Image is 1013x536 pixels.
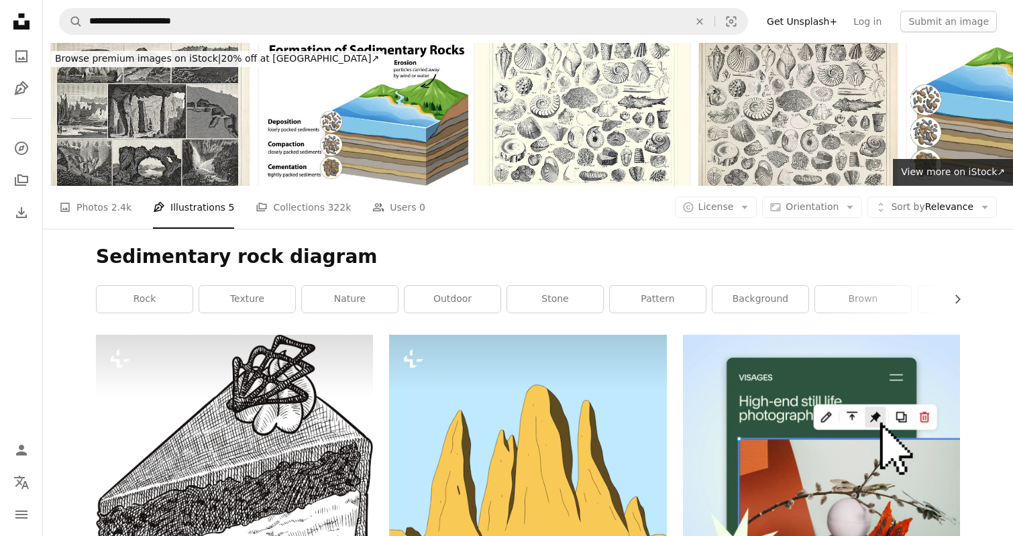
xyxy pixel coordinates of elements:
a: Get Unsplash+ [759,11,845,32]
a: outdoor [405,286,500,313]
button: License [675,197,757,218]
a: texture [199,286,295,313]
span: Relevance [891,201,973,214]
button: Language [8,469,35,496]
button: Visual search [715,9,747,34]
img: Fossils from Various Periods Engraving Antique Illustration, Published 1851 [475,43,690,186]
a: Download History [8,199,35,226]
button: Clear [685,9,714,34]
form: Find visuals sitewide [59,8,748,35]
span: License [698,201,734,212]
button: scroll list to the right [945,286,960,313]
img: Caves, Icebergs, Lava and Rock Formations Engraving Antique Illustration, Published 1851 [43,43,258,186]
a: Old style illustration of a cake [96,484,373,496]
a: A cartoon picture of a desert with rocks [389,467,666,479]
span: Orientation [786,201,839,212]
span: 20% off at [GEOGRAPHIC_DATA] ↗ [55,53,379,64]
a: rock [97,286,193,313]
a: Collections [8,167,35,194]
a: pattern [610,286,706,313]
a: Log in / Sign up [8,437,35,464]
span: View more on iStock ↗ [901,166,1005,177]
a: nature [302,286,398,313]
img: Fossils from Various Periods Engraving Antique Illustration, Published 1851 [691,43,906,186]
a: Browse premium images on iStock|20% off at [GEOGRAPHIC_DATA]↗ [43,43,391,75]
button: Submit an image [900,11,997,32]
a: Illustrations [8,75,35,102]
a: brown [815,286,911,313]
span: 2.4k [111,200,131,215]
a: background [712,286,808,313]
button: Search Unsplash [60,9,83,34]
span: 322k [327,200,351,215]
button: Sort byRelevance [867,197,997,218]
a: Photos 2.4k [59,186,131,229]
a: stone [507,286,603,313]
span: Sort by [891,201,924,212]
img: Formation of sedimentary rocks [259,43,474,186]
span: Browse premium images on iStock | [55,53,221,64]
button: Menu [8,501,35,528]
a: Collections 322k [256,186,351,229]
h1: Sedimentary rock diagram [96,245,960,269]
a: Photos [8,43,35,70]
a: Users 0 [372,186,425,229]
span: 0 [419,200,425,215]
a: View more on iStock↗ [893,159,1013,186]
a: Log in [845,11,890,32]
button: Orientation [762,197,862,218]
a: Explore [8,135,35,162]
